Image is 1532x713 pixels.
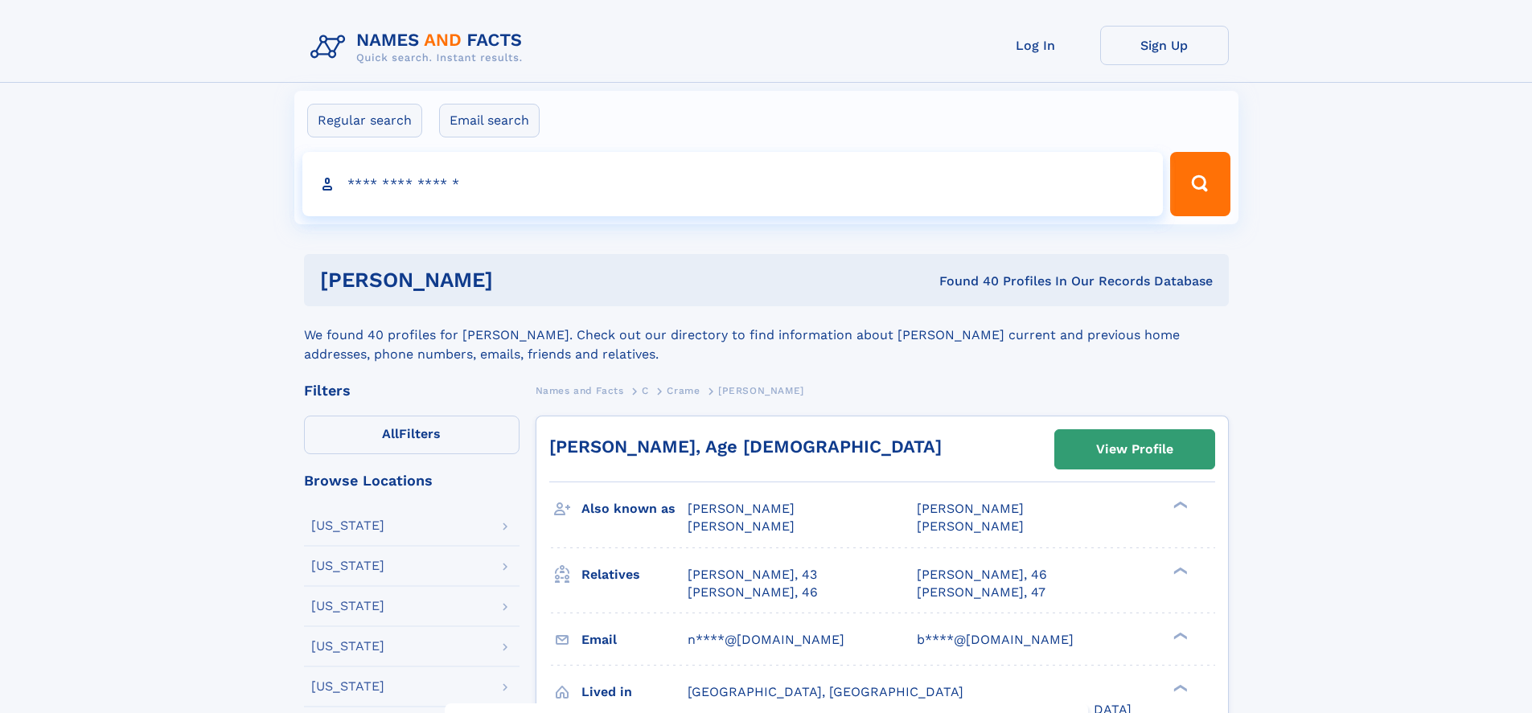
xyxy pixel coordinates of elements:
[1055,430,1214,469] a: View Profile
[642,385,649,396] span: C
[917,584,1045,601] a: [PERSON_NAME], 47
[917,501,1024,516] span: [PERSON_NAME]
[311,519,384,532] div: [US_STATE]
[302,152,1164,216] input: search input
[642,380,649,400] a: C
[549,436,942,457] a: [PERSON_NAME], Age [DEMOGRAPHIC_DATA]
[304,306,1229,364] div: We found 40 profiles for [PERSON_NAME]. Check out our directory to find information about [PERSON...
[311,680,384,693] div: [US_STATE]
[320,270,717,290] h1: [PERSON_NAME]
[688,518,795,534] span: [PERSON_NAME]
[667,380,700,400] a: Crame
[536,380,624,400] a: Names and Facts
[581,495,688,522] h3: Also known as
[1169,682,1189,693] div: ❯
[307,104,422,137] label: Regular search
[667,385,700,396] span: Crame
[311,559,384,572] div: [US_STATE]
[304,416,520,454] label: Filters
[716,272,1213,290] div: Found 40 Profiles In Our Records Database
[1096,431,1173,468] div: View Profile
[1169,500,1189,510] div: ❯
[382,426,399,441] span: All
[581,561,688,588] h3: Relatives
[971,26,1100,65] a: Log In
[917,518,1024,534] span: [PERSON_NAME]
[581,678,688,706] h3: Lived in
[688,566,817,584] a: [PERSON_NAME], 43
[718,385,804,396] span: [PERSON_NAME]
[304,473,520,488] div: Browse Locations
[1170,152,1230,216] button: Search Button
[311,640,384,653] div: [US_STATE]
[917,566,1047,584] a: [PERSON_NAME], 46
[1100,26,1229,65] a: Sign Up
[581,626,688,654] h3: Email
[311,600,384,613] div: [US_STATE]
[304,383,520,398] div: Filters
[1169,565,1189,576] div: ❯
[688,501,795,516] span: [PERSON_NAME]
[688,684,963,699] span: [GEOGRAPHIC_DATA], [GEOGRAPHIC_DATA]
[439,104,540,137] label: Email search
[304,26,536,69] img: Logo Names and Facts
[1169,630,1189,641] div: ❯
[688,584,818,601] a: [PERSON_NAME], 46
